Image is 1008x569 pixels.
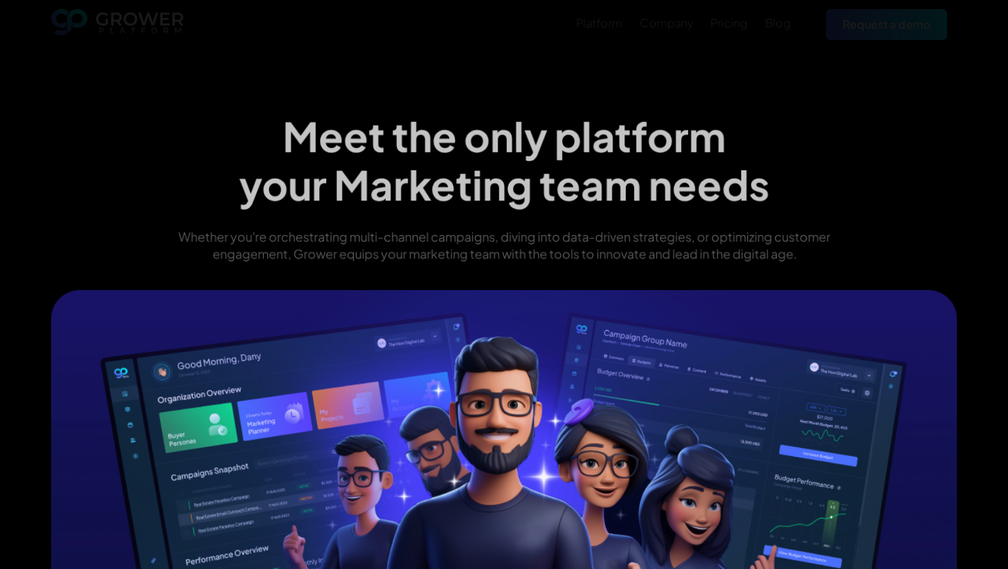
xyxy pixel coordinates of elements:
[765,15,791,32] a: Blog
[640,15,693,32] a: Company
[576,15,622,32] a: Platform
[239,112,769,209] h1: Meet the only platform your Marketing team needs
[51,9,184,40] a: home
[149,228,858,262] p: Whether you're orchestrating multi-channel campaigns, diving into data-driven strategies, or opti...
[765,16,791,29] div: Blog
[640,16,693,29] div: Company
[710,16,748,29] div: Pricing
[710,15,748,32] a: Pricing
[576,16,622,29] div: Platform
[826,9,947,39] a: Request a demo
